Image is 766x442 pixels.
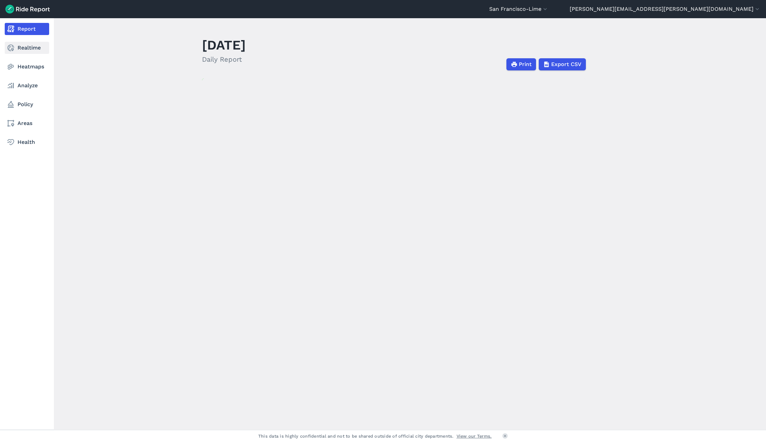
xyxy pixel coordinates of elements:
a: View our Terms. [457,433,492,439]
a: Areas [5,117,49,129]
img: Ride Report [5,5,50,13]
a: Health [5,136,49,148]
button: [PERSON_NAME][EMAIL_ADDRESS][PERSON_NAME][DOMAIN_NAME] [570,5,761,13]
a: Report [5,23,49,35]
a: Heatmaps [5,61,49,73]
h2: Daily Report [202,54,246,64]
button: Export CSV [539,58,586,70]
a: Realtime [5,42,49,54]
span: Export CSV [551,60,581,68]
button: San Francisco-Lime [489,5,548,13]
a: Policy [5,98,49,110]
a: Analyze [5,80,49,92]
span: Print [519,60,532,68]
h1: [DATE] [202,36,246,54]
button: Print [506,58,536,70]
